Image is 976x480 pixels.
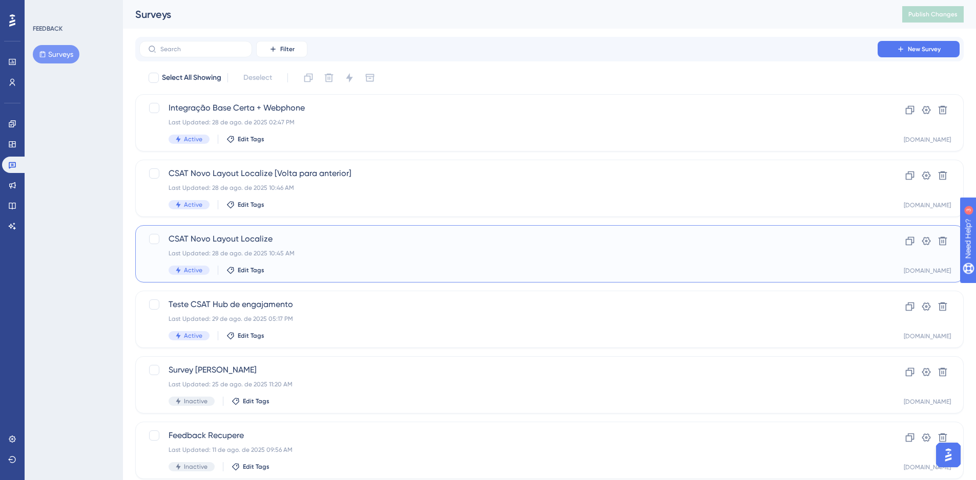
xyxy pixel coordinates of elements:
span: Publish Changes [908,10,958,18]
span: New Survey [908,45,941,53]
span: Edit Tags [238,201,264,209]
div: [DOMAIN_NAME] [904,201,951,209]
div: Last Updated: 11 de ago. de 2025 09:56 AM [169,446,848,454]
div: Last Updated: 25 de ago. de 2025 11:20 AM [169,380,848,388]
span: Deselect [243,72,272,84]
button: Filter [256,41,307,57]
span: Edit Tags [243,397,269,405]
div: FEEDBACK [33,25,63,33]
div: Surveys [135,7,877,21]
div: 3 [71,5,74,13]
div: [DOMAIN_NAME] [904,463,951,471]
div: Last Updated: 28 de ago. de 2025 10:46 AM [169,184,848,192]
span: Active [184,201,202,209]
button: Edit Tags [232,397,269,405]
span: Select All Showing [162,72,221,84]
button: Edit Tags [232,463,269,471]
button: Edit Tags [226,201,264,209]
iframe: UserGuiding AI Assistant Launcher [933,440,964,470]
span: Survey [PERSON_NAME] [169,364,848,376]
button: Edit Tags [226,135,264,143]
span: Inactive [184,463,207,471]
div: Last Updated: 28 de ago. de 2025 10:45 AM [169,249,848,257]
span: Filter [280,45,295,53]
button: Deselect [234,69,281,87]
span: Integração Base Certa + Webphone [169,102,848,114]
div: Last Updated: 29 de ago. de 2025 05:17 PM [169,315,848,323]
span: Need Help? [24,3,64,15]
div: [DOMAIN_NAME] [904,332,951,340]
button: Edit Tags [226,332,264,340]
div: Last Updated: 28 de ago. de 2025 02:47 PM [169,118,848,126]
button: New Survey [878,41,960,57]
span: Active [184,266,202,274]
span: CSAT Novo Layout Localize [169,233,848,245]
input: Search [160,46,243,53]
span: Feedback Recupere [169,429,848,442]
span: Teste CSAT Hub de engajamento [169,298,848,311]
span: Inactive [184,397,207,405]
span: Edit Tags [243,463,269,471]
span: Edit Tags [238,266,264,274]
button: Publish Changes [902,6,964,23]
div: [DOMAIN_NAME] [904,267,951,275]
span: CSAT Novo Layout Localize [Volta para anterior] [169,167,848,180]
div: [DOMAIN_NAME] [904,398,951,406]
span: Edit Tags [238,135,264,143]
span: Active [184,135,202,143]
button: Edit Tags [226,266,264,274]
button: Surveys [33,45,79,63]
span: Edit Tags [238,332,264,340]
div: [DOMAIN_NAME] [904,136,951,144]
span: Active [184,332,202,340]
